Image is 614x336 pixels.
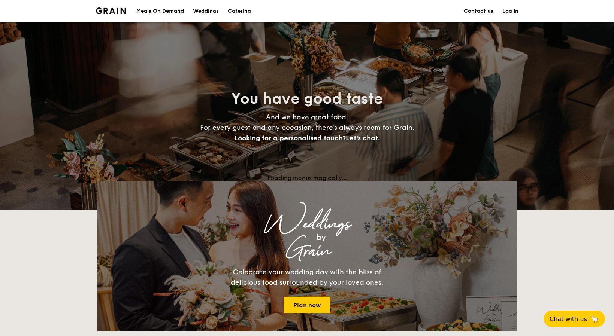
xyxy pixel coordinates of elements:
img: Grain [96,7,126,14]
div: by [191,231,451,244]
div: Loading menus magically... [97,174,517,181]
span: 🦙 [590,315,599,323]
div: Celebrate your wedding day with the bliss of delicious food surrounded by your loved ones. [223,267,391,288]
div: Weddings [163,217,451,231]
a: Plan now [284,297,330,313]
a: Logotype [96,7,126,14]
div: Grain [163,244,451,258]
span: Chat with us [550,315,587,323]
button: Chat with us🦙 [544,311,605,327]
span: Let's chat. [346,134,380,142]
